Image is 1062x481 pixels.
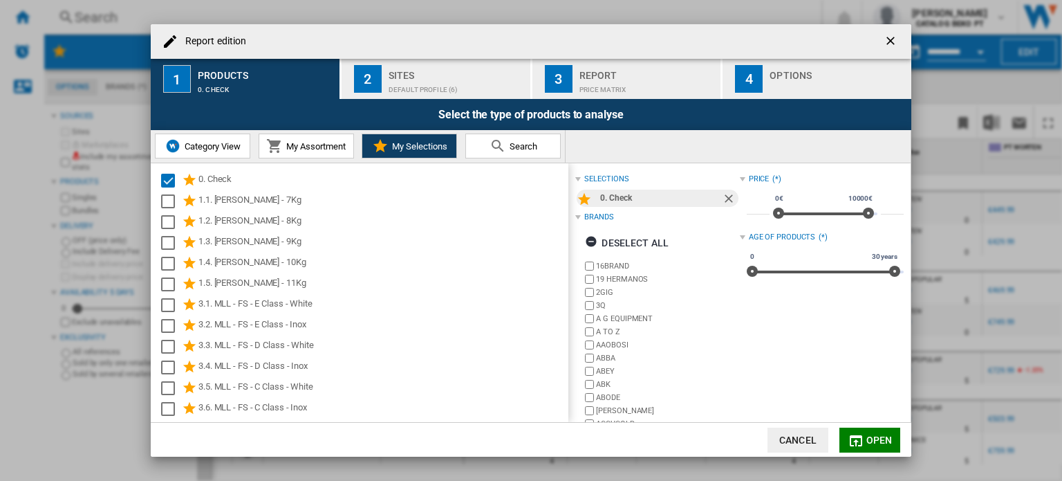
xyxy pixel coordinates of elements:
[596,274,739,284] label: 19 HERMANOS
[884,34,900,51] ng-md-icon: getI18NText('BUTTONS.CLOSE_DIALOG')
[749,232,816,243] div: Age of products
[155,134,250,158] button: Category View
[584,212,613,223] div: Brands
[198,297,566,314] div: 3.1. MLL - FS - E Class - White
[585,230,669,255] div: Deselect all
[161,359,182,376] md-checkbox: Select
[585,406,594,415] input: brand.name
[161,318,182,334] md-checkbox: Select
[198,421,566,438] div: 3.7. MLL - FS - B Class - White
[161,276,182,293] md-checkbox: Select
[161,214,182,230] md-checkbox: Select
[579,64,716,79] div: Report
[259,134,354,158] button: My Assortment
[161,297,182,314] md-checkbox: Select
[161,235,182,251] md-checkbox: Select
[596,353,739,363] label: ABBA
[342,59,532,99] button: 2 Sites Default profile (6)
[161,338,182,355] md-checkbox: Select
[161,380,182,397] md-checkbox: Select
[163,65,191,93] div: 1
[389,64,525,79] div: Sites
[362,134,457,158] button: My Selections
[198,359,566,376] div: 3.4. MLL - FS - D Class - Inox
[596,419,739,429] label: ACCUCOLD
[585,354,594,363] input: brand.name
[585,380,594,389] input: brand.name
[770,64,906,79] div: Options
[596,287,739,298] label: 2GIG
[198,64,334,79] div: Products
[749,174,770,185] div: Price
[596,379,739,390] label: ABK
[585,393,594,402] input: brand.name
[198,338,566,355] div: 3.3. MLL - FS - D Class - White
[545,65,572,93] div: 3
[354,65,382,93] div: 2
[585,288,594,297] input: brand.name
[198,235,566,251] div: 1.3. [PERSON_NAME] - 9Kg
[165,138,181,154] img: wiser-icon-blue.png
[596,392,739,403] label: ABODE
[198,79,334,93] div: 0. Check
[878,28,906,55] button: getI18NText('BUTTONS.CLOSE_DIALOG')
[581,230,673,255] button: Deselect all
[198,214,566,230] div: 1.2. [PERSON_NAME] - 8Kg
[579,79,716,93] div: Price Matrix
[389,141,447,152] span: My Selections
[198,401,566,417] div: 3.6. MLL - FS - C Class - Inox
[748,251,756,262] span: 0
[585,327,594,336] input: brand.name
[585,341,594,350] input: brand.name
[866,435,893,446] span: Open
[596,406,739,416] label: [PERSON_NAME]
[870,251,900,262] span: 30 years
[161,255,182,272] md-checkbox: Select
[585,419,594,428] input: brand.name
[596,340,739,350] label: AAOBOSI
[596,327,739,337] label: A TO Z
[767,428,828,453] button: Cancel
[161,193,182,210] md-checkbox: Select
[600,190,721,207] div: 0. Check
[161,172,182,189] md-checkbox: Select
[198,318,566,334] div: 3.2. MLL - FS - E Class - Inox
[151,59,341,99] button: 1 Products 0. Check
[596,366,739,376] label: ABEY
[181,141,241,152] span: Category View
[585,367,594,376] input: brand.name
[585,301,594,310] input: brand.name
[161,421,182,438] md-checkbox: Select
[839,428,900,453] button: Open
[596,314,739,324] label: A G EQUIPMENT
[723,59,911,99] button: 4 Options
[178,35,246,48] h4: Report edition
[585,275,594,284] input: brand.name
[585,314,594,323] input: brand.name
[151,99,911,130] div: Select the type of products to analyse
[585,262,594,271] input: brand.name
[584,174,628,185] div: selections
[198,380,566,397] div: 3.5. MLL - FS - C Class - White
[465,134,561,158] button: Search
[198,172,566,189] div: 0. Check
[722,192,738,208] ng-md-icon: Remove
[161,401,182,417] md-checkbox: Select
[596,261,739,271] label: 16BRAND
[532,59,723,99] button: 3 Report Price Matrix
[198,276,566,293] div: 1.5. [PERSON_NAME] - 11Kg
[773,193,785,204] span: 0€
[389,79,525,93] div: Default profile (6)
[735,65,763,93] div: 4
[506,141,537,152] span: Search
[198,255,566,272] div: 1.4. [PERSON_NAME] - 10Kg
[596,300,739,311] label: 3Q
[198,193,566,210] div: 1.1. [PERSON_NAME] - 7Kg
[283,141,346,152] span: My Assortment
[846,193,875,204] span: 10000€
